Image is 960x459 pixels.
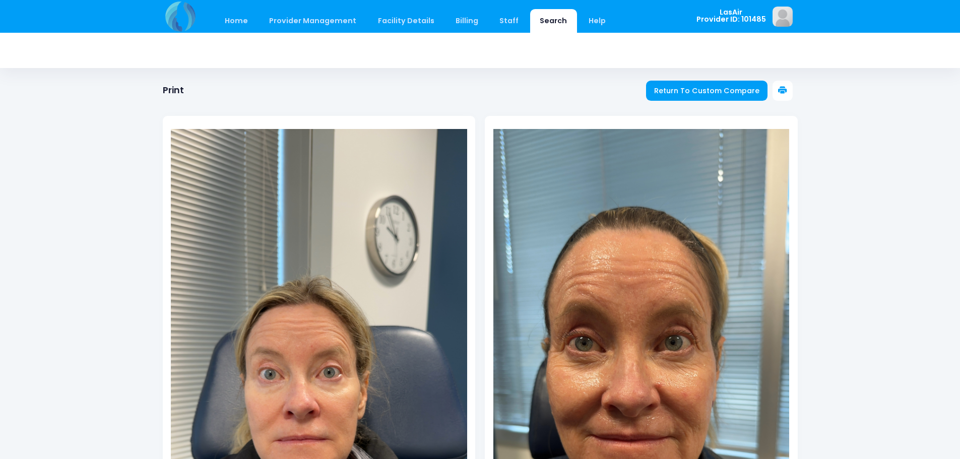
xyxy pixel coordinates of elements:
a: Return To Custom Compare [646,81,768,101]
a: Facility Details [368,9,444,33]
a: Staff [490,9,529,33]
a: Search [530,9,577,33]
a: Billing [445,9,488,33]
a: Home [215,9,258,33]
a: Provider Management [260,9,366,33]
img: image [773,7,793,27]
a: Help [579,9,615,33]
span: LasAir Provider ID: 101485 [696,9,766,23]
span: Return To Custom Compare [654,86,759,96]
h1: Print [163,85,184,96]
